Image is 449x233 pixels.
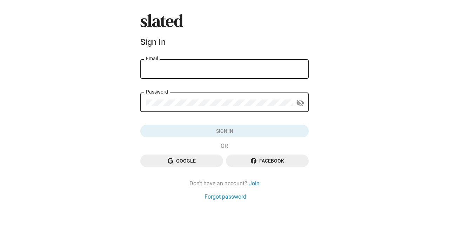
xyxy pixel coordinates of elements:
a: Forgot password [205,193,246,200]
div: Don't have an account? [140,180,309,187]
button: Show password [293,96,307,110]
button: Facebook [226,155,309,167]
mat-icon: visibility_off [296,98,304,109]
div: Sign In [140,37,309,47]
span: Google [146,155,217,167]
button: Google [140,155,223,167]
sl-branding: Sign In [140,14,309,50]
span: Facebook [232,155,303,167]
a: Join [249,180,260,187]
